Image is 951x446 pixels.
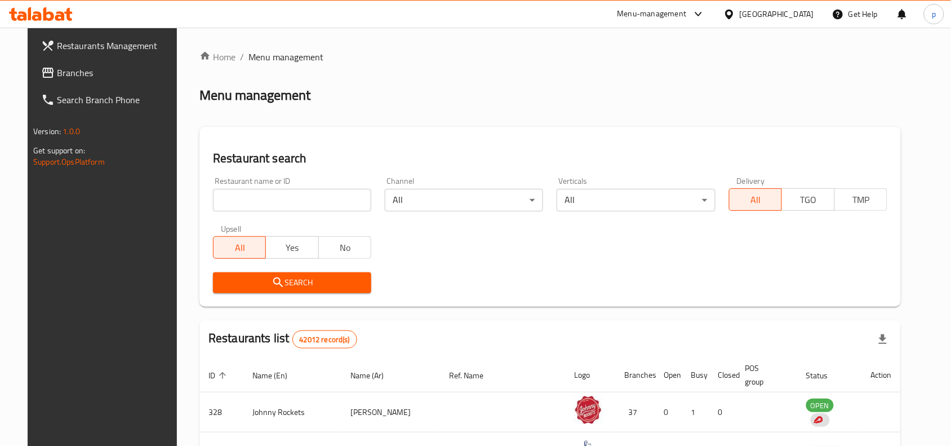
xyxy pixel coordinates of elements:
[265,236,318,259] button: Yes
[252,369,302,382] span: Name (En)
[57,93,177,107] span: Search Branch Phone
[617,7,687,21] div: Menu-management
[834,188,887,211] button: TMP
[574,396,602,424] img: Johnny Rockets
[862,358,901,392] th: Action
[729,188,782,211] button: All
[33,143,85,158] span: Get support on:
[199,50,235,64] a: Home
[218,240,261,256] span: All
[932,8,936,20] span: p
[323,240,367,256] span: No
[213,272,371,293] button: Search
[806,399,834,412] div: OPEN
[292,330,357,348] div: Total records count
[351,369,399,382] span: Name (Ar)
[32,59,186,86] a: Branches
[32,86,186,113] a: Search Branch Phone
[813,415,823,425] img: delivery hero logo
[557,189,715,211] div: All
[57,66,177,80] span: Branches
[33,154,105,169] a: Support.OpsPlatform
[869,326,896,353] div: Export file
[199,86,310,104] h2: Menu management
[781,188,834,211] button: TGO
[213,236,266,259] button: All
[199,50,901,64] nav: breadcrumb
[740,8,814,20] div: [GEOGRAPHIC_DATA]
[57,39,177,52] span: Restaurants Management
[270,240,314,256] span: Yes
[208,369,230,382] span: ID
[63,124,80,139] span: 1.0.0
[745,361,784,388] span: POS group
[806,369,843,382] span: Status
[682,358,709,392] th: Busy
[682,392,709,432] td: 1
[222,276,362,290] span: Search
[616,392,655,432] td: 37
[786,192,830,208] span: TGO
[709,358,736,392] th: Closed
[213,150,887,167] h2: Restaurant search
[243,392,342,432] td: Johnny Rockets
[806,399,834,412] span: OPEN
[616,358,655,392] th: Branches
[213,189,371,211] input: Search for restaurant name or ID..
[565,358,616,392] th: Logo
[811,413,830,427] div: Indicates that the vendor menu management has been moved to DH Catalog service
[734,192,777,208] span: All
[33,124,61,139] span: Version:
[655,358,682,392] th: Open
[240,50,244,64] li: /
[32,32,186,59] a: Restaurants Management
[318,236,371,259] button: No
[248,50,323,64] span: Menu management
[737,177,765,185] label: Delivery
[709,392,736,432] td: 0
[385,189,543,211] div: All
[342,392,440,432] td: [PERSON_NAME]
[221,225,242,233] label: Upsell
[293,334,357,345] span: 42012 record(s)
[199,392,243,432] td: 328
[839,192,883,208] span: TMP
[449,369,498,382] span: Ref. Name
[208,330,357,348] h2: Restaurants list
[655,392,682,432] td: 0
